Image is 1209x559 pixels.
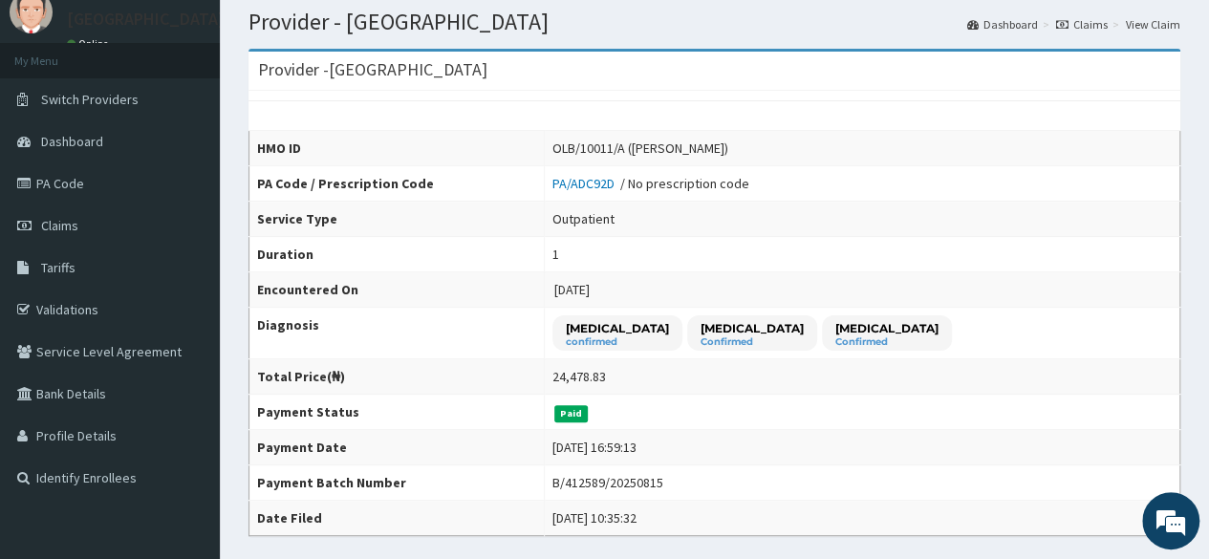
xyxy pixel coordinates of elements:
small: confirmed [566,337,669,347]
div: B/412589/20250815 [552,473,663,492]
small: Confirmed [835,337,939,347]
div: Chat with us now [99,107,321,132]
a: View Claim [1126,16,1180,32]
p: [GEOGRAPHIC_DATA] [67,11,225,28]
h3: Provider - [GEOGRAPHIC_DATA] [258,61,487,78]
span: We're online! [111,161,264,355]
th: Encountered On [249,272,545,308]
a: Dashboard [967,16,1038,32]
div: 24,478.83 [552,367,606,386]
div: Outpatient [552,209,615,228]
div: / No prescription code [552,174,749,193]
p: [MEDICAL_DATA] [835,320,939,336]
div: 1 [552,245,559,264]
th: Service Type [249,202,545,237]
textarea: Type your message and hit 'Enter' [10,363,364,430]
th: Duration [249,237,545,272]
th: Total Price(₦) [249,359,545,395]
th: HMO ID [249,131,545,166]
th: PA Code / Prescription Code [249,166,545,202]
img: d_794563401_company_1708531726252_794563401 [35,96,77,143]
span: Switch Providers [41,91,139,108]
span: Tariffs [41,259,76,276]
a: Claims [1056,16,1108,32]
p: [MEDICAL_DATA] [701,320,804,336]
th: Diagnosis [249,308,545,359]
div: [DATE] 16:59:13 [552,438,637,457]
p: [MEDICAL_DATA] [566,320,669,336]
th: Date Filed [249,501,545,536]
div: [DATE] 10:35:32 [552,508,637,527]
th: Payment Batch Number [249,465,545,501]
span: Paid [554,405,589,422]
span: Claims [41,217,78,234]
th: Payment Status [249,395,545,430]
span: [DATE] [554,281,590,298]
small: Confirmed [701,337,804,347]
th: Payment Date [249,430,545,465]
h1: Provider - [GEOGRAPHIC_DATA] [248,10,1180,34]
div: OLB/10011/A ([PERSON_NAME]) [552,139,728,158]
a: Online [67,37,113,51]
div: Minimize live chat window [313,10,359,55]
span: Dashboard [41,133,103,150]
a: PA/ADC92D [552,175,620,192]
